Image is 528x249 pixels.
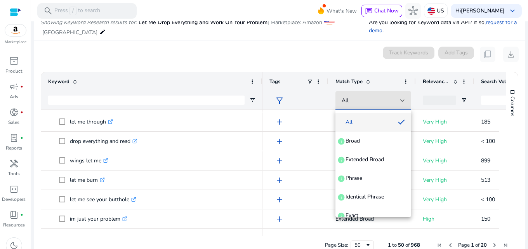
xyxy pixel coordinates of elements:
[337,193,345,201] span: info
[337,175,345,183] span: info
[346,212,358,219] span: Exact
[346,118,353,126] span: All
[346,137,360,145] span: Broad
[337,212,345,220] span: info
[346,174,362,182] span: Phrase
[337,156,345,164] span: info
[346,156,384,164] span: Extended Broad
[346,193,384,201] span: Identical Phrase
[337,138,345,145] span: info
